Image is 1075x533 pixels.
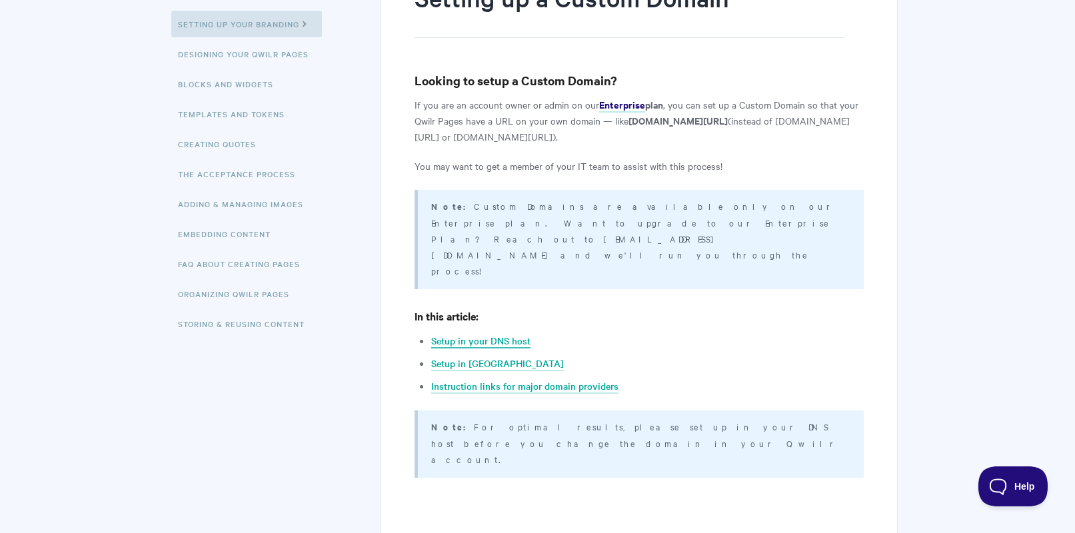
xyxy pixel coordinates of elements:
a: Enterprise [599,98,645,113]
p: For optimal results, please set up in your DNS host before you change the domain in your Qwilr ac... [431,418,846,467]
a: Embedding Content [178,221,281,247]
a: Storing & Reusing Content [178,310,315,337]
a: Instruction links for major domain providers [431,379,618,394]
p: Custom Domains are available only on our Enterprise plan. Want to upgrade to our Enterprise Plan?... [431,198,846,278]
a: The Acceptance Process [178,161,305,187]
strong: Note: [431,420,474,433]
a: Designing Your Qwilr Pages [178,41,319,67]
a: Blocks and Widgets [178,71,283,97]
a: Setting up your Branding [171,11,322,37]
iframe: Toggle Customer Support [978,466,1048,506]
strong: Enterprise [599,97,645,111]
p: You may want to get a member of your IT team to assist with this process! [415,158,863,174]
a: Setup in your DNS host [431,334,531,348]
p: If you are an account owner or admin on our , you can set up a Custom Domain so that your Qwilr P... [415,97,863,145]
a: Setup in [GEOGRAPHIC_DATA] [431,356,564,371]
a: Organizing Qwilr Pages [178,280,299,307]
strong: plan [645,97,663,111]
a: FAQ About Creating Pages [178,251,310,277]
a: Creating Quotes [178,131,266,157]
strong: Note: [431,200,474,213]
a: Templates and Tokens [178,101,295,127]
strong: In this article: [415,308,479,323]
a: Adding & Managing Images [178,191,313,217]
h3: Looking to setup a Custom Domain? [415,71,863,90]
strong: [DOMAIN_NAME][URL] [628,113,728,127]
